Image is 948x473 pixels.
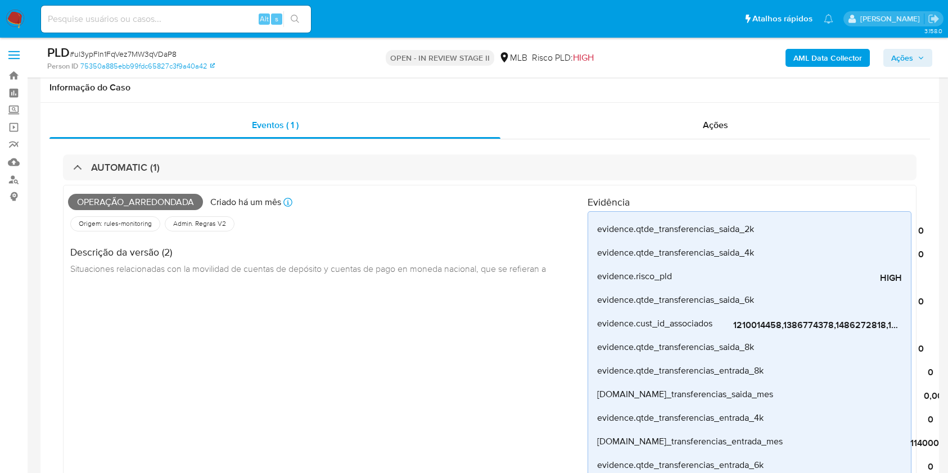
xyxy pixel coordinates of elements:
span: Eventos ( 1 ) [252,119,299,131]
span: s [275,13,278,24]
span: # ul3ypFIn1FqVez7MW3qVDaP8 [70,48,177,60]
span: Atalhos rápidos [752,13,812,25]
div: AUTOMATIC (1) [63,154,917,180]
button: Ações [883,49,932,67]
span: Ações [703,119,728,131]
span: Alt [260,13,269,24]
input: Pesquise usuários ou casos... [41,12,311,26]
span: Admin. Regras V2 [172,219,227,228]
b: PLD [47,43,70,61]
b: AML Data Collector [793,49,862,67]
b: Person ID [47,61,78,71]
span: Origem: rules-monitoring [78,219,153,228]
h3: AUTOMATIC (1) [91,161,160,174]
button: search-icon [283,11,306,27]
a: Sair [928,13,940,25]
p: yngrid.fernandes@mercadolivre.com [860,13,924,24]
p: Criado há um mês [210,196,281,208]
span: Ações [891,49,913,67]
button: AML Data Collector [786,49,870,67]
span: Operação_arredondada [68,194,203,211]
p: OPEN - IN REVIEW STAGE II [386,50,494,66]
span: HIGH [573,51,594,64]
h4: Descrição da versão (2) [70,246,546,258]
a: Notificações [824,14,833,24]
h1: Informação do Caso [49,82,930,93]
div: MLB [499,52,527,64]
span: Situaciones relacionadas con la movilidad de cuentas de depósito y cuentas de pago en moneda naci... [70,262,546,275]
span: Risco PLD: [532,52,594,64]
a: 75350a885ebb99fdc65827c3f9a40a42 [80,61,215,71]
